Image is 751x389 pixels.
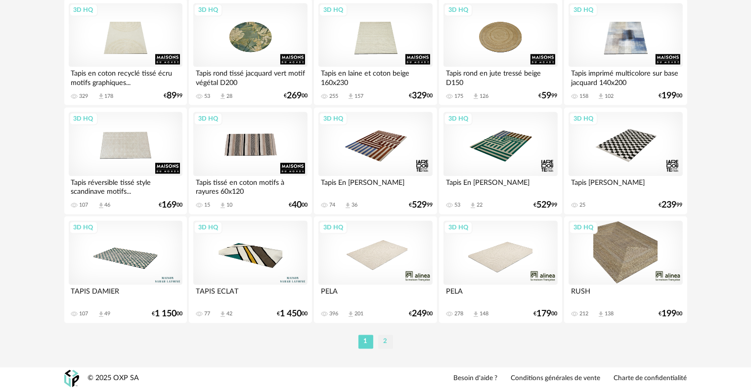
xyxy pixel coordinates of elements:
[662,202,677,209] span: 239
[579,93,588,100] div: 158
[287,92,302,99] span: 269
[579,310,588,317] div: 212
[105,93,114,100] div: 178
[204,202,210,209] div: 15
[219,310,226,318] span: Download icon
[80,93,88,100] div: 329
[319,112,348,125] div: 3D HQ
[439,107,562,214] a: 3D HQ Tapis En [PERSON_NAME] 53 Download icon 22 €52999
[454,374,498,383] a: Besoin d'aide ?
[69,285,182,304] div: TAPIS DAMIER
[80,310,88,317] div: 107
[444,221,473,234] div: 3D HQ
[597,92,605,100] span: Download icon
[284,92,308,99] div: € 00
[480,310,488,317] div: 148
[69,176,182,196] div: Tapis réversible tissé style scandinave motifs...
[329,310,338,317] div: 396
[439,216,562,323] a: 3D HQ PELA 278 Download icon 148 €17900
[569,285,682,304] div: RUSH
[194,3,222,16] div: 3D HQ
[443,176,557,196] div: Tapis En [PERSON_NAME]
[64,370,79,387] img: OXP
[219,92,226,100] span: Download icon
[280,310,302,317] span: 1 450
[659,202,683,209] div: € 99
[189,216,311,323] a: 3D HQ TAPIS ECLAT 77 Download icon 42 €1 45000
[569,176,682,196] div: Tapis [PERSON_NAME]
[354,310,363,317] div: 201
[88,374,139,383] div: © 2025 OXP SA
[69,112,98,125] div: 3D HQ
[204,310,210,317] div: 77
[162,202,177,209] span: 169
[204,93,210,100] div: 53
[662,310,677,317] span: 199
[444,112,473,125] div: 3D HQ
[193,67,307,86] div: Tapis rond tissé jacquard vert motif végétal D200
[469,202,477,209] span: Download icon
[539,92,558,99] div: € 99
[189,107,311,214] a: 3D HQ Tapis tissé en coton motifs à rayures 60x120 15 Download icon 10 €4000
[289,202,308,209] div: € 00
[659,310,683,317] div: € 00
[105,202,111,209] div: 46
[318,67,432,86] div: Tapis en laine et coton beige 160x230
[69,67,182,86] div: Tapis en coton recyclé tissé écru motifs graphiques...
[569,221,598,234] div: 3D HQ
[477,202,483,209] div: 22
[409,92,433,99] div: € 00
[194,112,222,125] div: 3D HQ
[226,93,232,100] div: 28
[569,67,682,86] div: Tapis imprimé multicolore sur base jacquard 140x200
[352,202,357,209] div: 36
[329,202,335,209] div: 74
[329,93,338,100] div: 255
[347,92,354,100] span: Download icon
[319,221,348,234] div: 3D HQ
[454,202,460,209] div: 53
[97,310,105,318] span: Download icon
[319,3,348,16] div: 3D HQ
[579,202,585,209] div: 25
[605,93,614,100] div: 102
[155,310,177,317] span: 1 150
[378,335,393,348] li: 2
[64,107,187,214] a: 3D HQ Tapis réversible tissé style scandinave motifs... 107 Download icon 46 €16900
[564,216,687,323] a: 3D HQ RUSH 212 Download icon 138 €19900
[292,202,302,209] span: 40
[314,107,437,214] a: 3D HQ Tapis En [PERSON_NAME] 74 Download icon 36 €52999
[605,310,614,317] div: 138
[614,374,687,383] a: Charte de confidentialité
[511,374,601,383] a: Conditions générales de vente
[318,176,432,196] div: Tapis En [PERSON_NAME]
[659,92,683,99] div: € 00
[193,176,307,196] div: Tapis tissé en coton motifs à rayures 60x120
[358,335,373,348] li: 1
[193,285,307,304] div: TAPIS ECLAT
[454,310,463,317] div: 278
[159,202,182,209] div: € 00
[354,93,363,100] div: 157
[80,202,88,209] div: 107
[454,93,463,100] div: 175
[97,202,105,209] span: Download icon
[472,92,480,100] span: Download icon
[277,310,308,317] div: € 00
[542,92,552,99] span: 59
[226,310,232,317] div: 42
[344,202,352,209] span: Download icon
[662,92,677,99] span: 199
[194,221,222,234] div: 3D HQ
[97,92,105,100] span: Download icon
[412,202,427,209] span: 529
[64,216,187,323] a: 3D HQ TAPIS DAMIER 107 Download icon 49 €1 15000
[167,92,177,99] span: 89
[318,285,432,304] div: PELA
[347,310,354,318] span: Download icon
[412,310,427,317] span: 249
[409,202,433,209] div: € 99
[564,107,687,214] a: 3D HQ Tapis [PERSON_NAME] 25 €23999
[534,202,558,209] div: € 99
[534,310,558,317] div: € 00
